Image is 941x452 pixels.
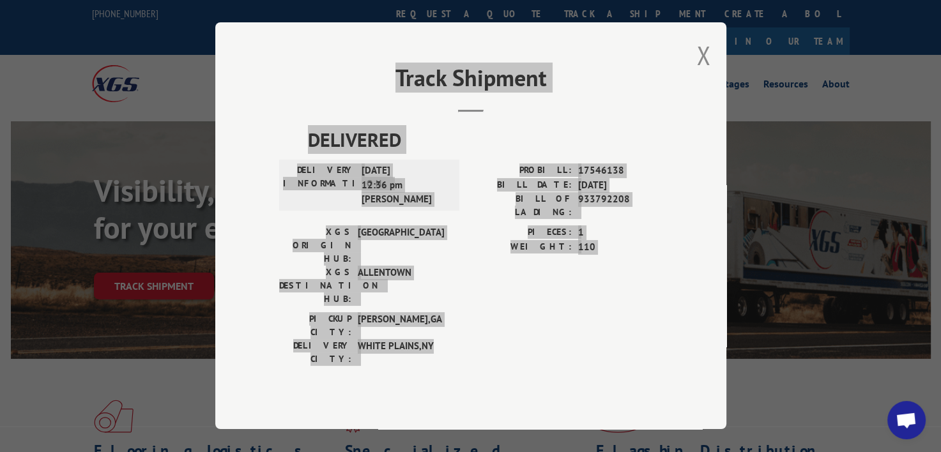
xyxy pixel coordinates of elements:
span: [GEOGRAPHIC_DATA] [358,225,444,266]
label: DELIVERY CITY: [279,339,351,366]
span: [PERSON_NAME] , GA [358,312,444,339]
span: DELIVERED [308,125,662,154]
span: 17546138 [578,163,662,178]
label: PICKUP CITY: [279,312,351,339]
label: PIECES: [471,225,572,240]
button: Close modal [696,38,710,72]
span: 933792208 [578,192,662,219]
label: DELIVERY INFORMATION: [283,163,355,207]
span: WHITE PLAINS , NY [358,339,444,366]
h2: Track Shipment [279,69,662,93]
label: PROBILL: [471,163,572,178]
a: Open chat [887,401,926,439]
label: BILL OF LADING: [471,192,572,219]
label: XGS DESTINATION HUB: [279,266,351,306]
span: [DATE] [578,178,662,193]
label: WEIGHT: [471,240,572,255]
span: [DATE] 12:36 pm [PERSON_NAME] [362,163,448,207]
span: ALLENTOWN [358,266,444,306]
label: XGS ORIGIN HUB: [279,225,351,266]
span: 110 [578,240,662,255]
label: BILL DATE: [471,178,572,193]
span: 1 [578,225,662,240]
